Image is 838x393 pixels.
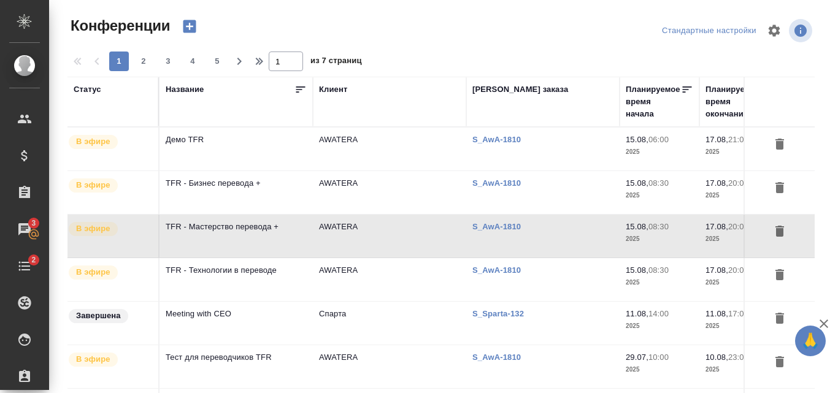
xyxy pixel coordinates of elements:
p: 15.08, [626,178,648,188]
p: 11.08, [626,309,648,318]
td: AWATERA [313,258,466,301]
p: 08:30 [648,265,669,275]
button: 2 [134,52,153,71]
p: 2025 [626,277,693,289]
td: AWATERA [313,171,466,214]
p: 20:00 [728,178,748,188]
p: 17.08, [705,178,728,188]
p: В эфире [76,353,110,365]
span: 2 [134,55,153,67]
span: 4 [183,55,202,67]
a: 3 [3,214,46,245]
div: split button [659,21,759,40]
p: 2025 [626,233,693,245]
p: В эфире [76,266,110,278]
p: 15.08, [626,265,648,275]
a: S_AwA-1810 [472,265,530,275]
span: 5 [207,55,227,67]
div: Название [166,83,204,96]
td: Демо TFR [160,128,313,170]
span: Посмотреть информацию [789,19,815,42]
p: 06:00 [648,135,669,144]
p: 14:00 [648,309,669,318]
a: S_AwA-1810 [472,135,530,144]
p: 2025 [626,146,693,158]
a: S_AwA-1810 [472,353,530,362]
button: 5 [207,52,227,71]
div: Планируемое время окончания [705,83,761,120]
button: Удалить [769,177,790,200]
p: 2025 [705,320,773,332]
span: Настроить таблицу [759,16,789,45]
p: 17.08, [705,265,728,275]
p: 2025 [626,189,693,202]
p: 23:00 [728,353,748,362]
p: 15.08, [626,135,648,144]
td: TFR - Бизнес перевода + [160,171,313,214]
p: В эфире [76,223,110,235]
a: S_Sparta-132 [472,309,533,318]
p: 2025 [705,277,773,289]
p: 17:00 [728,309,748,318]
div: [PERSON_NAME] заказа [472,83,568,96]
p: В эфире [76,179,110,191]
a: S_AwA-1810 [472,222,530,231]
td: Спарта [313,302,466,345]
td: AWATERA [313,215,466,258]
p: 11.08, [705,309,728,318]
p: 10:00 [648,353,669,362]
span: из 7 страниц [310,53,362,71]
p: 2025 [705,146,773,158]
p: 2025 [626,364,693,376]
div: Планируемое время начала [626,83,681,120]
span: 🙏 [800,328,821,354]
p: 17.08, [705,135,728,144]
p: 2025 [626,320,693,332]
button: Удалить [769,221,790,243]
button: 🙏 [795,326,826,356]
button: 4 [183,52,202,71]
button: Удалить [769,134,790,156]
div: Клиент [319,83,347,96]
p: 20:00 [728,222,748,231]
span: 2 [24,254,43,266]
p: В эфире [76,135,110,148]
p: 2025 [705,189,773,202]
p: 2025 [705,364,773,376]
p: 29.07, [626,353,648,362]
p: 2025 [705,233,773,245]
td: TFR - Мастерство перевода + [160,215,313,258]
span: Конференции [67,16,170,36]
p: 08:30 [648,222,669,231]
p: 15.08, [626,222,648,231]
span: 3 [24,217,43,229]
button: Удалить [769,308,790,330]
p: 17.08, [705,222,728,231]
button: Удалить [769,264,790,287]
div: Статус [74,83,101,96]
p: 10.08, [705,353,728,362]
button: Создать [175,16,204,37]
a: 2 [3,251,46,281]
button: Удалить [769,351,790,374]
td: Meeting with CEO [160,302,313,345]
p: Завершена [76,310,121,322]
td: Тест для переводчиков TFR [160,345,313,388]
button: 3 [158,52,178,71]
td: AWATERA [313,345,466,388]
p: 21:00 [728,135,748,144]
td: AWATERA [313,128,466,170]
a: S_AwA-1810 [472,178,530,188]
td: TFR - Технологии в переводе [160,258,313,301]
span: 3 [158,55,178,67]
p: 08:30 [648,178,669,188]
p: 20:00 [728,265,748,275]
